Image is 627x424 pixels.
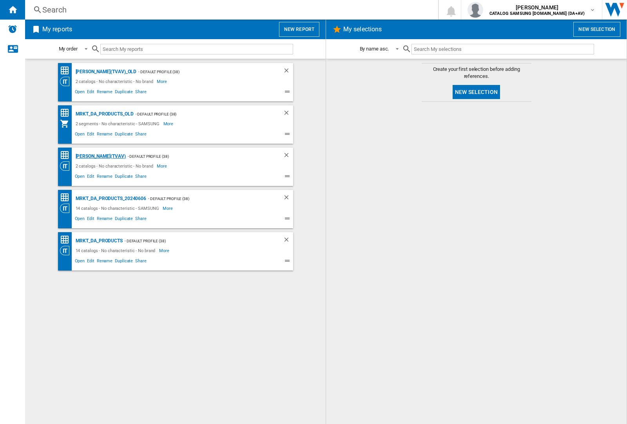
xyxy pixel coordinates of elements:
[74,77,157,86] div: 2 catalogs - No characteristic - No brand
[60,246,74,255] div: Category View
[74,173,86,182] span: Open
[86,173,96,182] span: Edit
[342,22,383,37] h2: My selections
[283,194,293,204] div: Delete
[360,46,389,52] div: By name asc.
[283,152,293,161] div: Delete
[60,77,74,86] div: Category View
[136,67,267,77] div: - Default profile (38)
[60,66,74,76] div: Price Matrix
[134,130,148,140] span: Share
[8,24,17,34] img: alerts-logo.svg
[468,2,483,18] img: profile.jpg
[279,22,319,37] button: New report
[134,173,148,182] span: Share
[86,88,96,97] span: Edit
[74,88,86,97] span: Open
[100,44,293,54] input: Search My reports
[74,152,126,161] div: [PERSON_NAME](TVAV)
[422,66,531,80] span: Create your first selection before adding references.
[157,161,168,171] span: More
[114,130,134,140] span: Duplicate
[96,257,114,267] span: Rename
[74,236,123,246] div: MRKT_DA_PRODUCTS
[123,236,267,246] div: - Default profile (38)
[134,109,267,119] div: - Default profile (38)
[60,235,74,245] div: Price Matrix
[74,161,157,171] div: 2 catalogs - No characteristic - No brand
[163,204,174,213] span: More
[74,130,86,140] span: Open
[74,204,163,213] div: 14 catalogs - No characteristic - SAMSUNG
[74,67,137,77] div: [PERSON_NAME](TVAV)_old
[134,257,148,267] span: Share
[86,130,96,140] span: Edit
[74,215,86,224] span: Open
[114,173,134,182] span: Duplicate
[96,88,114,97] span: Rename
[573,22,620,37] button: New selection
[60,150,74,160] div: Price Matrix
[134,88,148,97] span: Share
[283,236,293,246] div: Delete
[60,204,74,213] div: Category View
[114,257,134,267] span: Duplicate
[60,193,74,202] div: Price Matrix
[283,109,293,119] div: Delete
[74,119,163,128] div: 2 segments - No characteristic - SAMSUNG
[163,119,175,128] span: More
[114,88,134,97] span: Duplicate
[74,257,86,267] span: Open
[60,108,74,118] div: Price Matrix
[86,257,96,267] span: Edit
[146,194,267,204] div: - Default profile (38)
[96,215,114,224] span: Rename
[41,22,74,37] h2: My reports
[114,215,134,224] span: Duplicate
[126,152,267,161] div: - Default profile (38)
[74,194,147,204] div: MRKT_DA_PRODUCTS_20240606
[489,4,585,11] span: [PERSON_NAME]
[60,161,74,171] div: Category View
[74,109,134,119] div: MRKT_DA_PRODUCTS_OLD
[157,77,168,86] span: More
[86,215,96,224] span: Edit
[96,173,114,182] span: Rename
[453,85,500,99] button: New selection
[59,46,78,52] div: My order
[134,215,148,224] span: Share
[489,11,585,16] b: CATALOG SAMSUNG [DOMAIN_NAME] (DA+AV)
[60,119,74,128] div: My Assortment
[411,44,594,54] input: Search My selections
[283,67,293,77] div: Delete
[74,246,159,255] div: 14 catalogs - No characteristic - No brand
[159,246,170,255] span: More
[96,130,114,140] span: Rename
[42,4,418,15] div: Search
